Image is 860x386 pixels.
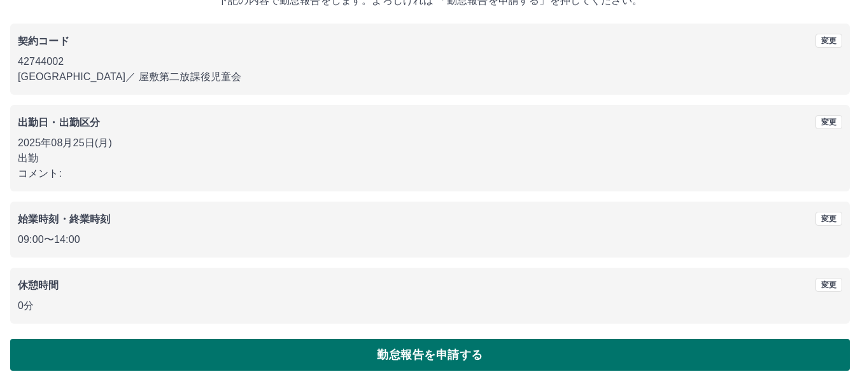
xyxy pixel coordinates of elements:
[815,115,842,129] button: 変更
[18,298,842,314] p: 0分
[18,69,842,85] p: [GEOGRAPHIC_DATA] ／ 屋敷第二放課後児童会
[815,212,842,226] button: 変更
[18,280,59,291] b: 休憩時間
[10,339,850,371] button: 勤怠報告を申請する
[18,214,110,224] b: 始業時刻・終業時刻
[18,36,69,46] b: 契約コード
[18,151,842,166] p: 出勤
[18,135,842,151] p: 2025年08月25日(月)
[18,232,842,247] p: 09:00 〜 14:00
[18,117,100,128] b: 出勤日・出勤区分
[815,278,842,292] button: 変更
[18,54,842,69] p: 42744002
[18,166,842,181] p: コメント:
[815,34,842,48] button: 変更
